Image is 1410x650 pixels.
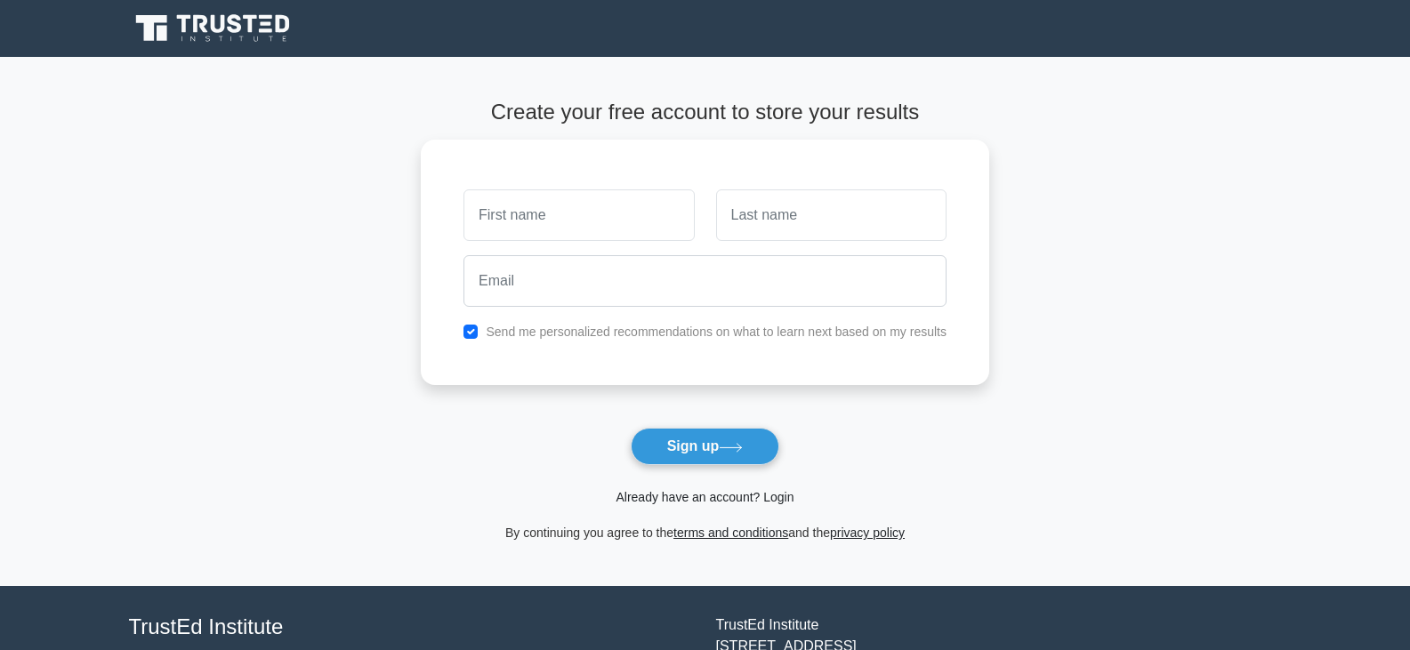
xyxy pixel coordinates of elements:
input: Email [463,255,947,307]
input: Last name [716,189,947,241]
div: By continuing you agree to the and the [410,522,1000,543]
button: Sign up [631,428,780,465]
input: First name [463,189,694,241]
h4: TrustEd Institute [129,614,695,640]
h4: Create your free account to store your results [421,100,989,125]
a: privacy policy [830,526,905,540]
label: Send me personalized recommendations on what to learn next based on my results [486,325,947,339]
a: Already have an account? Login [616,490,794,504]
a: terms and conditions [673,526,788,540]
